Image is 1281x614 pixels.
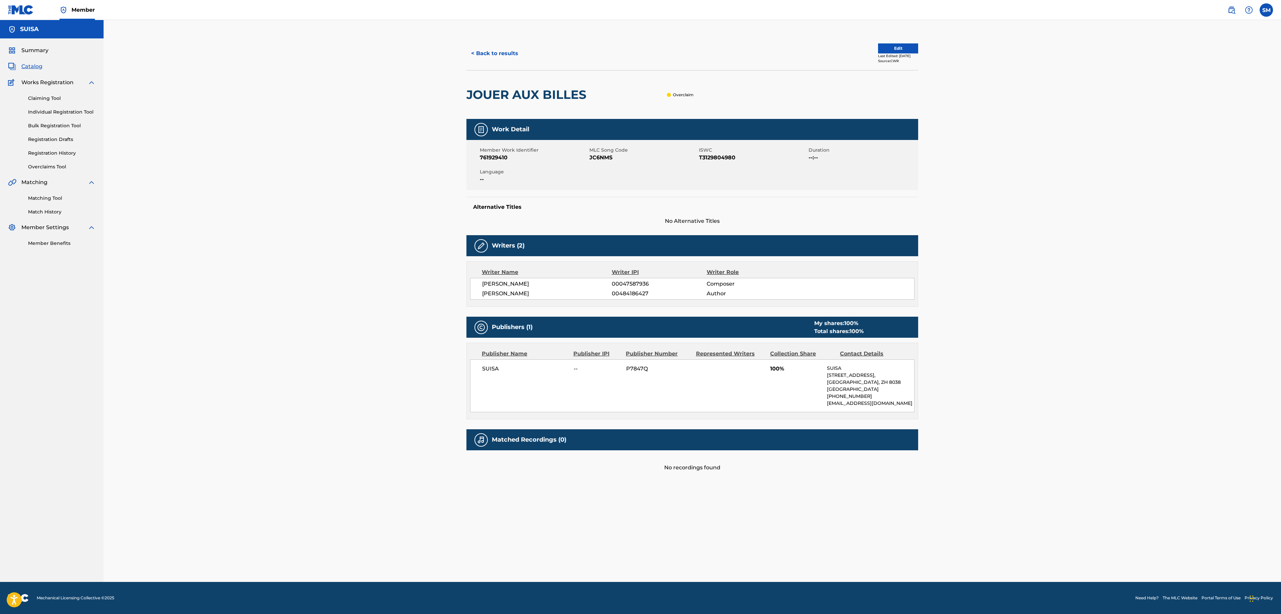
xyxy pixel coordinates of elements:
[1260,3,1273,17] div: User Menu
[492,436,566,444] h5: Matched Recordings (0)
[477,323,485,331] img: Publishers
[827,386,914,393] p: [GEOGRAPHIC_DATA]
[626,365,691,373] span: P7847Q
[8,62,42,70] a: CatalogCatalog
[589,154,697,162] span: JC6NMS
[589,147,697,154] span: MLC Song Code
[477,126,485,134] img: Work Detail
[88,178,96,186] img: expand
[28,95,96,102] a: Claiming Tool
[770,350,835,358] div: Collection Share
[8,62,16,70] img: Catalog
[20,25,39,33] h5: SUISA
[1228,6,1236,14] img: search
[1201,595,1241,601] a: Portal Terms of Use
[37,595,114,601] span: Mechanical Licensing Collective © 2025
[809,154,916,162] span: --:--
[1245,595,1273,601] a: Privacy Policy
[850,328,864,334] span: 100 %
[1163,595,1197,601] a: The MLC Website
[612,268,707,276] div: Writer IPI
[8,46,48,54] a: SummarySummary
[492,242,525,250] h5: Writers (2)
[1225,3,1238,17] a: Public Search
[612,280,707,288] span: 00047587936
[477,436,485,444] img: Matched Recordings
[480,168,588,175] span: Language
[827,393,914,400] p: [PHONE_NUMBER]
[827,365,914,372] p: SUISA
[8,5,34,15] img: MLC Logo
[770,365,822,373] span: 100%
[480,175,588,183] span: --
[492,323,533,331] h5: Publishers (1)
[1248,582,1281,614] iframe: Chat Widget
[8,79,17,87] img: Works Registration
[8,25,16,33] img: Accounts
[1242,3,1256,17] div: Help
[574,365,621,373] span: --
[707,280,793,288] span: Composer
[28,240,96,247] a: Member Benefits
[1250,589,1254,609] div: Drag
[21,223,69,232] span: Member Settings
[482,280,612,288] span: [PERSON_NAME]
[1135,595,1159,601] a: Need Help?
[8,46,16,54] img: Summary
[626,350,691,358] div: Publisher Number
[28,122,96,129] a: Bulk Registration Tool
[814,327,864,335] div: Total shares:
[814,319,864,327] div: My shares:
[482,290,612,298] span: [PERSON_NAME]
[827,400,914,407] p: [EMAIL_ADDRESS][DOMAIN_NAME]
[28,208,96,215] a: Match History
[699,154,807,162] span: T3129804980
[466,45,523,62] button: < Back to results
[480,154,588,162] span: 761929410
[707,290,793,298] span: Author
[88,79,96,87] img: expand
[809,147,916,154] span: Duration
[466,450,918,472] div: No recordings found
[1262,448,1281,502] iframe: Resource Center
[827,379,914,386] p: [GEOGRAPHIC_DATA], ZH 8038
[612,290,707,298] span: 00484186427
[1245,6,1253,14] img: help
[28,136,96,143] a: Registration Drafts
[827,372,914,379] p: [STREET_ADDRESS],
[8,594,29,602] img: logo
[840,350,905,358] div: Contact Details
[480,147,588,154] span: Member Work Identifier
[8,223,16,232] img: Member Settings
[72,6,95,14] span: Member
[844,320,858,326] span: 100 %
[88,223,96,232] img: expand
[28,195,96,202] a: Matching Tool
[466,87,590,102] h2: JOUER AUX BILLES
[21,79,74,87] span: Works Registration
[878,58,918,63] div: Source: CWR
[477,242,485,250] img: Writers
[21,62,42,70] span: Catalog
[8,178,16,186] img: Matching
[707,268,793,276] div: Writer Role
[59,6,67,14] img: Top Rightsholder
[21,46,48,54] span: Summary
[28,150,96,157] a: Registration History
[482,268,612,276] div: Writer Name
[673,92,694,98] p: Overclaim
[696,350,765,358] div: Represented Writers
[28,163,96,170] a: Overclaims Tool
[878,43,918,53] button: Edit
[473,204,911,210] h5: Alternative Titles
[573,350,621,358] div: Publisher IPI
[28,109,96,116] a: Individual Registration Tool
[878,53,918,58] div: Last Edited: [DATE]
[21,178,47,186] span: Matching
[482,350,568,358] div: Publisher Name
[466,217,918,225] span: No Alternative Titles
[699,147,807,154] span: ISWC
[482,365,569,373] span: SUISA
[492,126,529,133] h5: Work Detail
